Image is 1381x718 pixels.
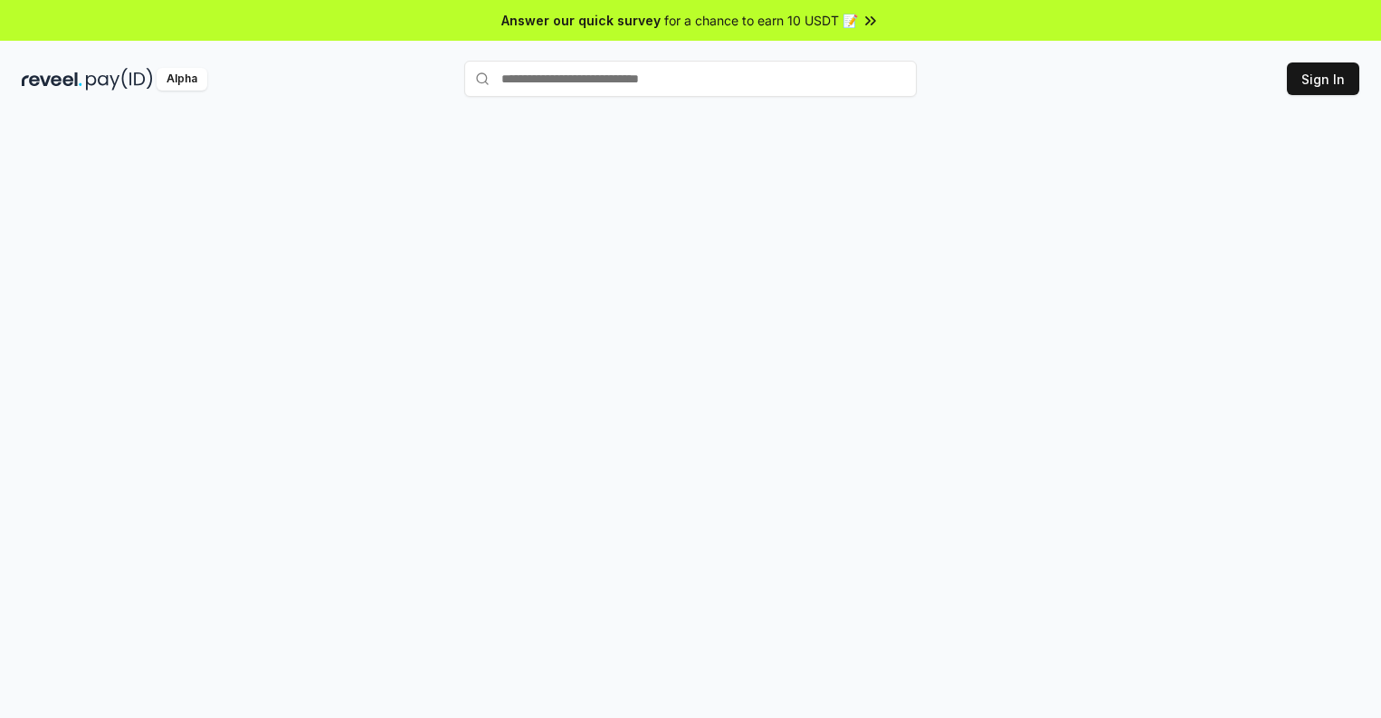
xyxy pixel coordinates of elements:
[501,11,661,30] span: Answer our quick survey
[86,68,153,91] img: pay_id
[664,11,858,30] span: for a chance to earn 10 USDT 📝
[157,68,207,91] div: Alpha
[1287,62,1359,95] button: Sign In
[22,68,82,91] img: reveel_dark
